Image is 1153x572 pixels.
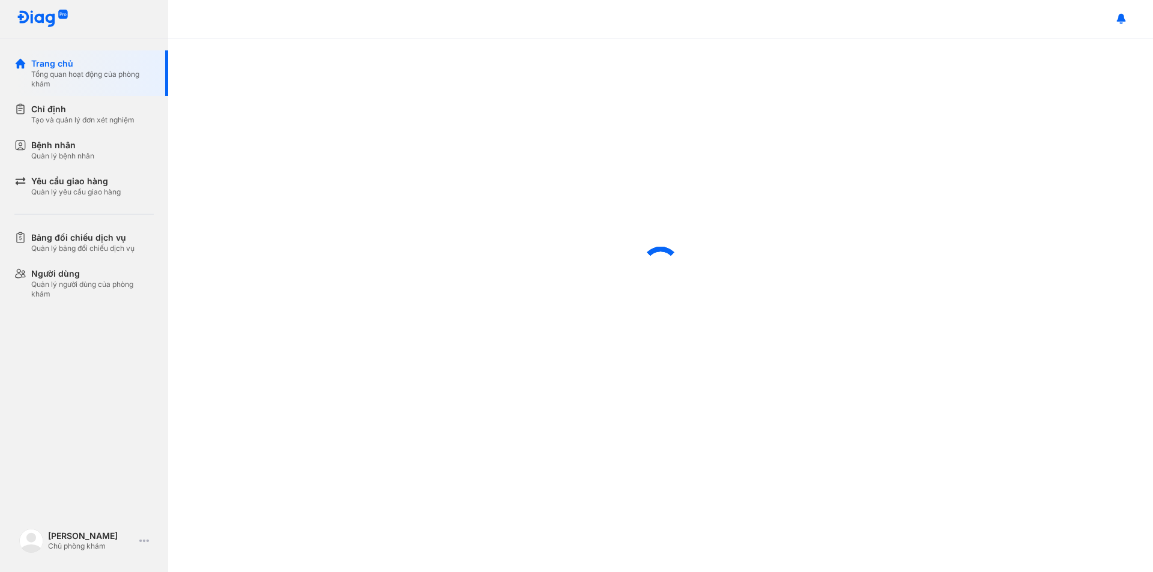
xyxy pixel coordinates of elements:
[31,187,121,197] div: Quản lý yêu cầu giao hàng
[31,58,154,70] div: Trang chủ
[19,529,43,553] img: logo
[31,70,154,89] div: Tổng quan hoạt động của phòng khám
[31,244,135,253] div: Quản lý bảng đối chiếu dịch vụ
[48,541,135,551] div: Chủ phòng khám
[17,10,68,28] img: logo
[31,268,154,280] div: Người dùng
[31,280,154,299] div: Quản lý người dùng của phòng khám
[31,115,135,125] div: Tạo và quản lý đơn xét nghiệm
[31,103,135,115] div: Chỉ định
[48,531,135,541] div: [PERSON_NAME]
[31,139,94,151] div: Bệnh nhân
[31,175,121,187] div: Yêu cầu giao hàng
[31,151,94,161] div: Quản lý bệnh nhân
[31,232,135,244] div: Bảng đối chiếu dịch vụ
